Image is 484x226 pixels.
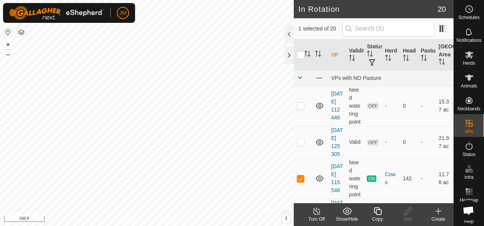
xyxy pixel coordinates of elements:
th: Head [400,40,418,71]
span: Neckbands [457,107,480,111]
th: Status [364,40,382,71]
div: Copy [362,216,393,223]
span: Infra [464,175,473,180]
span: 1 selected of 20 [298,25,342,33]
th: Pasture [418,40,436,71]
div: Turn Off [301,216,332,223]
div: VPs with NO Pasture [331,75,451,81]
td: - [418,158,436,199]
p-sorticon: Activate to sort [367,52,373,58]
h2: In Rotation [298,5,438,14]
button: Map Layers [17,28,26,37]
input: Search (S) [342,21,435,37]
span: Herds [463,61,475,65]
span: JM [119,9,127,17]
div: Open chat [458,200,479,221]
span: i [285,215,287,221]
td: 0 [400,86,418,126]
span: Help [464,219,474,224]
button: Reset Map [3,27,13,37]
div: Edit [393,216,423,223]
p-sorticon: Activate to sort [439,60,445,66]
td: 11.76 ac [436,158,454,199]
p-sorticon: Activate to sort [315,52,321,58]
div: Show/Hide [332,216,362,223]
div: - [385,102,397,110]
span: OFF [367,139,378,146]
div: Cows [385,170,397,186]
a: [DATE] 125305 [331,127,343,157]
p-sorticon: Activate to sort [403,56,409,62]
span: OFF [367,103,378,109]
span: 20 [438,3,446,15]
span: ON [367,175,376,182]
td: Need watering point [346,158,364,199]
div: - [385,138,397,146]
span: Schedules [458,15,479,20]
td: 15.37 ac [436,86,454,126]
span: Status [462,152,475,157]
img: Gallagher Logo [9,6,104,20]
th: Validity [346,40,364,71]
div: Create [423,216,454,223]
td: Need watering point [346,86,364,126]
th: VP [328,40,346,71]
button: – [3,50,13,59]
span: VPs [465,129,473,134]
td: 21.97 ac [436,126,454,158]
span: Animals [461,84,477,88]
a: [DATE] 115548 [331,163,343,193]
p-sorticon: Activate to sort [304,52,310,58]
td: 142 [400,158,418,199]
p-sorticon: Activate to sort [349,56,355,62]
a: Contact Us [154,216,177,223]
p-sorticon: Activate to sort [421,56,427,62]
p-sorticon: Activate to sort [385,56,391,62]
td: - [418,86,436,126]
th: Herd [382,40,400,71]
span: Notifications [457,38,481,43]
span: Heatmap [460,198,478,202]
a: [DATE] 112446 [331,91,343,121]
a: Privacy Policy [117,216,145,223]
th: [GEOGRAPHIC_DATA] Area [436,40,454,71]
td: - [418,126,436,158]
button: i [282,214,290,223]
td: Valid [346,126,364,158]
button: + [3,40,13,49]
td: 0 [400,126,418,158]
